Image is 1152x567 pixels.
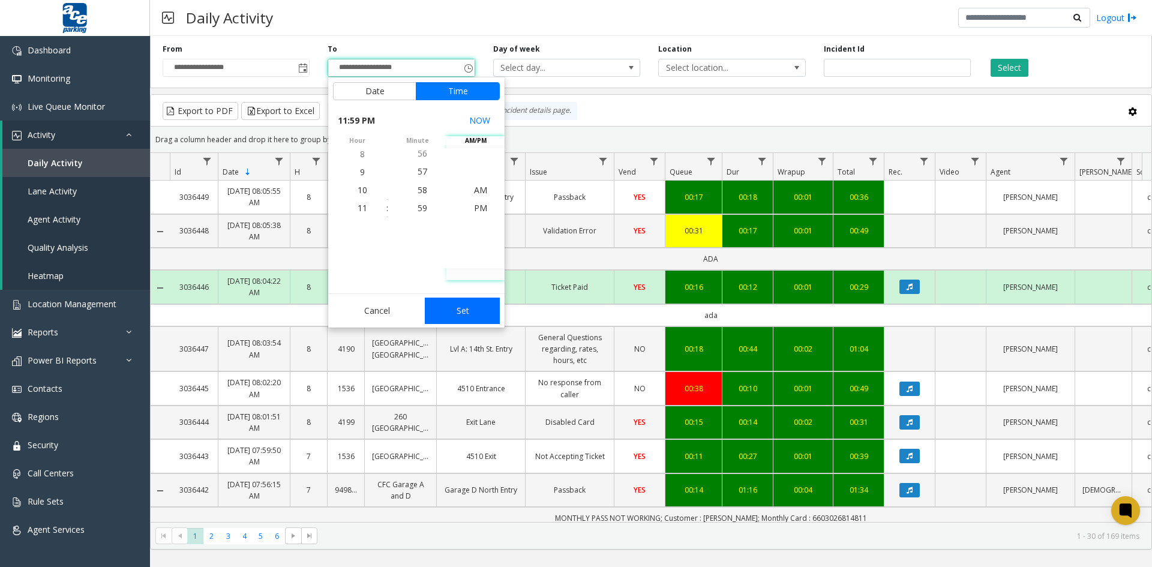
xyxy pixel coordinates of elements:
[841,281,877,293] a: 00:29
[151,486,170,496] a: Collapse Details
[220,528,236,544] span: Page 3
[634,417,646,427] span: YES
[386,202,388,214] div: :
[180,3,279,32] h3: Daily Activity
[841,484,877,496] a: 01:34
[673,225,715,236] a: 00:31
[28,355,97,366] span: Power BI Reports
[670,167,692,177] span: Queue
[28,383,62,394] span: Contacts
[444,451,518,462] a: 4510 Exit
[335,416,357,428] a: 4199
[177,451,211,462] a: 3036443
[727,167,739,177] span: Dur
[298,383,320,394] a: 8
[841,191,877,203] a: 00:36
[333,298,421,324] button: Cancel
[730,225,766,236] a: 00:17
[991,167,1010,177] span: Agent
[841,343,877,355] div: 01:04
[177,281,211,293] a: 3036446
[226,185,283,208] a: [DATE] 08:05:55 AM
[12,497,22,507] img: 'icon'
[730,281,766,293] div: 00:12
[530,167,547,177] span: Issue
[673,383,715,394] a: 00:38
[781,383,826,394] a: 00:01
[28,524,85,535] span: Agent Services
[151,283,170,293] a: Collapse Details
[12,74,22,84] img: 'icon'
[659,59,776,76] span: Select location...
[781,281,826,293] a: 00:01
[634,226,646,236] span: YES
[28,467,74,479] span: Call Centers
[187,528,203,544] span: Page 1
[730,416,766,428] div: 00:14
[474,202,487,214] span: PM
[889,167,902,177] span: Rec.
[730,343,766,355] a: 00:44
[494,59,611,76] span: Select day...
[754,153,770,169] a: Dur Filter Menu
[994,451,1067,462] a: [PERSON_NAME]
[12,131,22,140] img: 'icon'
[12,356,22,366] img: 'icon'
[994,416,1067,428] a: [PERSON_NAME]
[308,153,325,169] a: H Filter Menu
[177,416,211,428] a: 3036444
[2,205,150,233] a: Agent Activity
[358,202,367,214] span: 11
[335,383,357,394] a: 1536
[781,416,826,428] a: 00:02
[622,383,658,394] a: NO
[506,153,523,169] a: Lane Filter Menu
[28,101,105,112] span: Live Queue Monitor
[730,484,766,496] div: 01:16
[841,416,877,428] a: 00:31
[865,153,881,169] a: Total Filter Menu
[151,153,1151,522] div: Data table
[444,484,518,496] a: Garage D North Entry
[781,343,826,355] a: 00:02
[673,484,715,496] div: 00:14
[634,485,646,495] span: YES
[838,167,855,177] span: Total
[226,445,283,467] a: [DATE] 07:59:50 AM
[305,531,314,541] span: Go to the last page
[781,191,826,203] a: 00:01
[2,233,150,262] a: Quality Analysis
[175,167,181,177] span: Id
[841,225,877,236] a: 00:49
[622,225,658,236] a: YES
[236,528,253,544] span: Page 4
[778,167,805,177] span: Wrapup
[673,416,715,428] div: 00:15
[634,383,646,394] span: NO
[646,153,662,169] a: Vend Filter Menu
[226,377,283,400] a: [DATE] 08:02:20 AM
[730,191,766,203] div: 00:18
[841,451,877,462] a: 00:39
[622,343,658,355] a: NO
[781,225,826,236] a: 00:01
[241,102,320,120] button: Export to Excel
[177,225,211,236] a: 3036448
[28,157,83,169] span: Daily Activity
[730,451,766,462] div: 00:27
[416,82,500,100] button: Time tab
[673,281,715,293] div: 00:16
[444,383,518,394] a: 4510 Entrance
[28,326,58,338] span: Reports
[28,242,88,253] span: Quality Analysis
[634,344,646,354] span: NO
[335,343,357,355] a: 4190
[328,44,337,55] label: To
[781,484,826,496] a: 00:04
[358,184,367,196] span: 10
